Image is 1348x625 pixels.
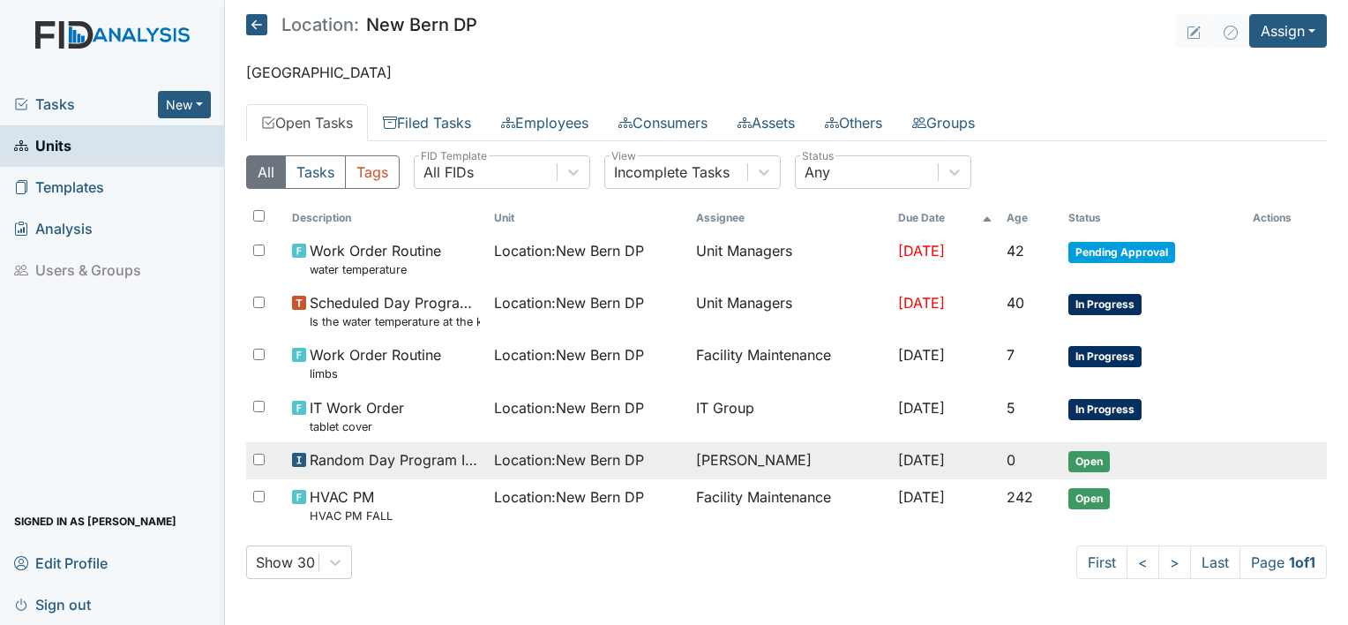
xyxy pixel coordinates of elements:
h5: New Bern DP [246,14,477,35]
span: Signed in as [PERSON_NAME] [14,508,176,535]
div: Incomplete Tasks [614,162,730,183]
span: 7 [1007,346,1015,364]
a: Last [1190,546,1240,579]
small: limbs [310,365,441,382]
a: Tasks [14,94,158,115]
div: Open Tasks [246,155,1327,579]
a: First [1076,546,1127,579]
span: Location : New Bern DP [494,240,644,261]
td: Unit Managers [689,233,891,285]
span: 40 [1007,294,1024,312]
th: Toggle SortBy [891,203,1000,233]
a: Consumers [603,104,723,141]
span: [DATE] [898,399,945,417]
span: [DATE] [898,294,945,312]
span: Location : New Bern DP [494,397,644,418]
td: Facility Maintenance [689,479,891,531]
button: All [246,155,286,189]
small: tablet cover [310,418,404,435]
span: 42 [1007,242,1024,260]
th: Toggle SortBy [1000,203,1061,233]
button: Tags [345,155,400,189]
nav: task-pagination [1076,546,1327,579]
span: In Progress [1068,399,1142,420]
span: Work Order Routine limbs [310,344,441,382]
span: Location : New Bern DP [494,344,644,365]
span: Location : New Bern DP [494,486,644,508]
input: Toggle All Rows Selected [253,210,265,222]
span: 242 [1007,488,1033,506]
button: New [158,91,211,118]
a: Assets [723,104,810,141]
span: [DATE] [898,488,945,506]
span: Work Order Routine water temperature [310,240,441,278]
td: [PERSON_NAME] [689,442,891,479]
span: Open [1068,451,1110,472]
a: < [1127,546,1159,579]
span: In Progress [1068,346,1142,367]
span: Location : New Bern DP [494,449,644,471]
p: [GEOGRAPHIC_DATA] [246,62,1327,83]
span: Analysis [14,215,93,243]
td: Unit Managers [689,285,891,337]
td: Facility Maintenance [689,337,891,389]
span: Pending Approval [1068,242,1175,263]
span: [DATE] [898,451,945,469]
th: Actions [1246,203,1327,233]
button: Assign [1249,14,1327,48]
div: Type filter [246,155,400,189]
a: Open Tasks [246,104,368,141]
div: All FIDs [423,162,474,183]
a: Filed Tasks [368,104,486,141]
a: > [1158,546,1191,579]
small: HVAC PM FALL [310,508,393,524]
span: HVAC PM HVAC PM FALL [310,486,393,524]
span: [DATE] [898,346,945,364]
span: Location: [281,16,359,34]
span: Edit Profile [14,549,108,576]
span: 5 [1007,399,1015,417]
strong: 1 of 1 [1289,553,1315,571]
span: Sign out [14,591,91,618]
td: IT Group [689,390,891,442]
small: water temperature [310,261,441,278]
th: Assignee [689,203,891,233]
span: Units [14,132,71,160]
span: [DATE] [898,242,945,260]
small: Is the water temperature at the kitchen sink between 100 to 110 degrees? [310,313,480,330]
span: 0 [1007,451,1015,469]
span: Templates [14,174,104,201]
span: IT Work Order tablet cover [310,397,404,435]
span: Random Day Program Inspection [310,449,480,471]
th: Toggle SortBy [1061,203,1246,233]
div: Any [805,162,830,183]
div: Show 30 [256,552,315,573]
a: Employees [486,104,603,141]
span: Open [1068,488,1110,509]
a: Groups [897,104,990,141]
span: Scheduled Day Program Inspection Is the water temperature at the kitchen sink between 100 to 110 ... [310,292,480,330]
span: Location : New Bern DP [494,292,644,313]
span: In Progress [1068,294,1142,315]
th: Toggle SortBy [487,203,689,233]
button: Tasks [285,155,346,189]
span: Page [1239,546,1327,579]
a: Others [810,104,897,141]
th: Toggle SortBy [285,203,487,233]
